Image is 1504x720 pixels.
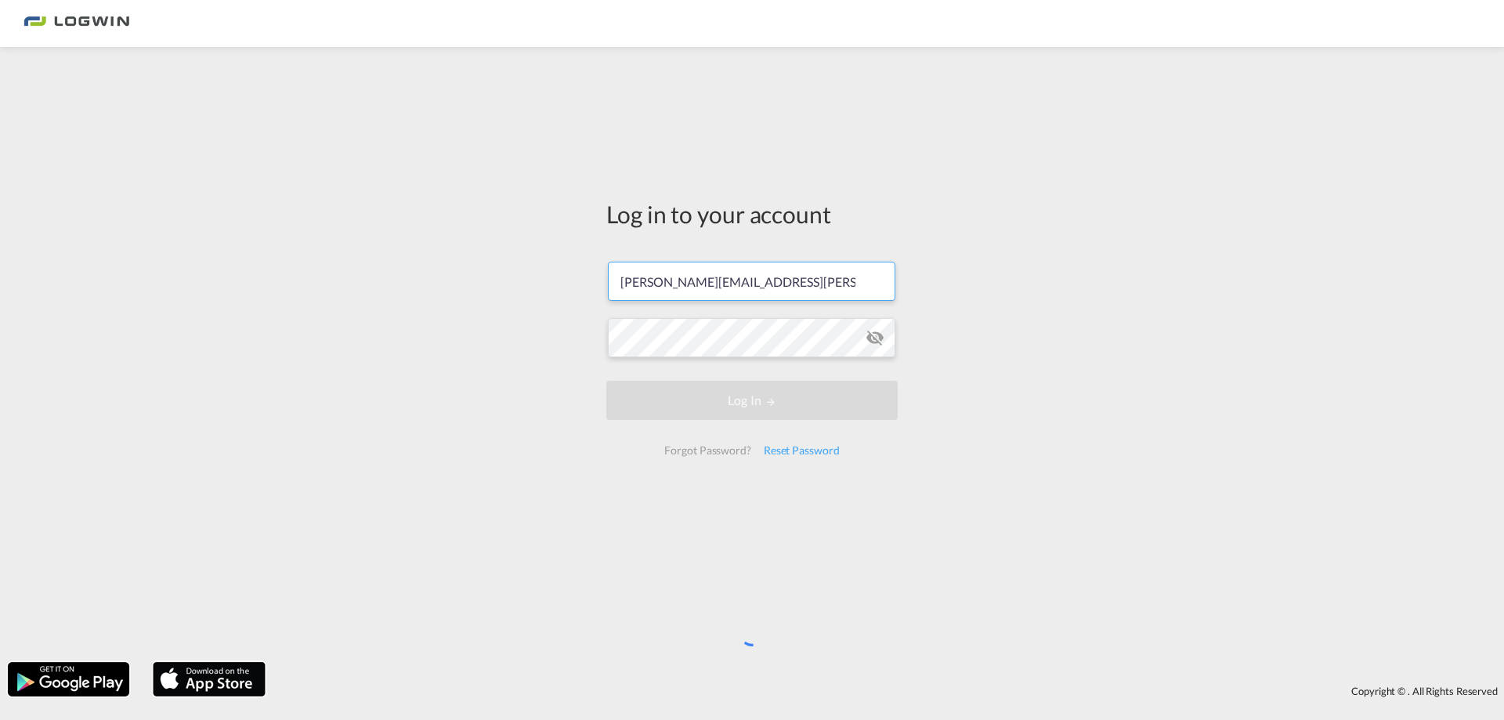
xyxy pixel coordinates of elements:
[658,436,757,465] div: Forgot Password?
[606,381,898,420] button: LOGIN
[23,6,129,42] img: 2761ae10d95411efa20a1f5e0282d2d7.png
[608,262,895,301] input: Enter email/phone number
[6,660,131,698] img: google.png
[273,678,1504,704] div: Copyright © . All Rights Reserved
[757,436,846,465] div: Reset Password
[151,660,267,698] img: apple.png
[866,328,884,347] md-icon: icon-eye-off
[606,197,898,230] div: Log in to your account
